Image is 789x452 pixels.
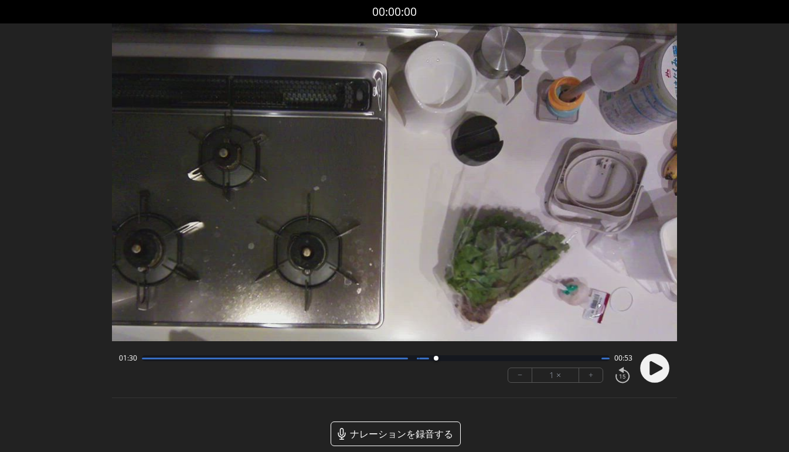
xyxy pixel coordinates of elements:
font: ナレーションを録音する [350,427,453,440]
span: 00:53 [614,354,632,363]
span: 01:30 [119,354,137,363]
font: 00:00:00 [372,4,417,19]
font: − [518,368,522,382]
a: ナレーションを録音する [331,422,461,446]
button: − [508,368,532,382]
button: + [579,368,603,382]
font: + [589,368,593,382]
font: 1 × [549,368,561,382]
